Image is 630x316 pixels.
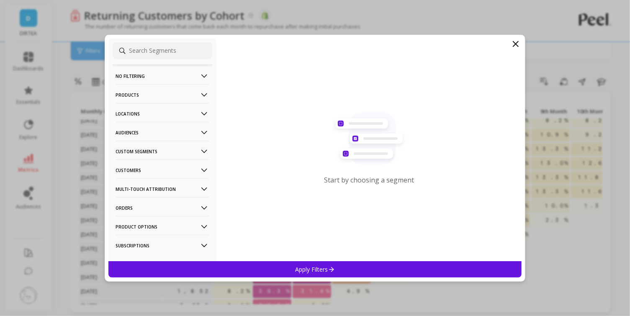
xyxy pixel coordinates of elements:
p: Start by choosing a segment [324,175,414,185]
p: Subscriptions [116,235,209,256]
p: Custom Segments [116,141,209,162]
p: Locations [116,103,209,124]
p: Audiences [116,122,209,143]
p: Multi-Touch Attribution [116,178,209,200]
p: Apply Filters [295,265,335,273]
p: Product Options [116,216,209,237]
p: Orders [116,197,209,218]
p: Products [116,84,209,105]
input: Search Segments [113,42,212,59]
p: Customers [116,159,209,181]
p: No filtering [116,65,209,87]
